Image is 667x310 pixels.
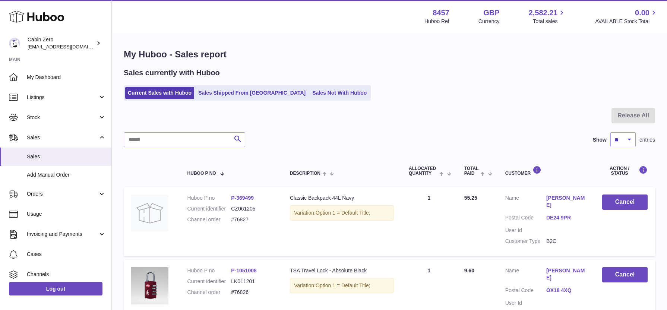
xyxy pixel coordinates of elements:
dt: Current identifier [187,205,231,212]
a: 0.00 AVAILABLE Stock Total [595,8,658,25]
span: Option 1 = Default Title; [316,282,370,288]
dt: Name [505,194,546,211]
button: Cancel [602,267,648,282]
img: MIAMI_MAGENTA0001_af0a3af2-a3f2-4e80-a042-b093e925c0ee.webp [131,267,168,304]
span: Cases [27,251,106,258]
span: Description [290,171,320,176]
span: AVAILABLE Stock Total [595,18,658,25]
td: 1 [401,187,457,256]
div: Huboo Ref [424,18,449,25]
span: 2,582.21 [529,8,558,18]
div: Variation: [290,278,394,293]
dd: CZ061205 [231,205,275,212]
span: Usage [27,211,106,218]
dt: Huboo P no [187,194,231,202]
h1: My Huboo - Sales report [124,48,655,60]
a: DE24 9PR [546,214,587,221]
div: Variation: [290,205,394,221]
span: Total sales [533,18,566,25]
a: OX18 4XQ [546,287,587,294]
div: Classic Backpack 44L Navy [290,194,394,202]
dt: Channel order [187,289,231,296]
dt: User Id [505,227,546,234]
dt: Channel order [187,216,231,223]
strong: 8457 [433,8,449,18]
span: My Dashboard [27,74,106,81]
h2: Sales currently with Huboo [124,68,220,78]
strong: GBP [483,8,499,18]
span: Add Manual Order [27,171,106,178]
span: Option 1 = Default Title; [316,210,370,216]
button: Cancel [602,194,648,210]
a: Sales Not With Huboo [310,87,369,99]
a: Sales Shipped From [GEOGRAPHIC_DATA] [196,87,308,99]
span: Sales [27,153,106,160]
span: 9.60 [464,268,474,273]
img: no-photo.jpg [131,194,168,232]
dt: Current identifier [187,278,231,285]
span: Stock [27,114,98,121]
dd: LK011201 [231,278,275,285]
span: Invoicing and Payments [27,231,98,238]
span: 0.00 [635,8,649,18]
span: ALLOCATED Quantity [409,166,437,176]
span: Huboo P no [187,171,216,176]
div: Currency [478,18,500,25]
span: Listings [27,94,98,101]
dt: Customer Type [505,238,546,245]
a: P-369499 [231,195,254,201]
div: Action / Status [602,166,648,176]
dd: #76827 [231,216,275,223]
span: Total paid [464,166,479,176]
dd: #76826 [231,289,275,296]
span: entries [639,136,655,143]
a: Current Sales with Huboo [125,87,194,99]
span: [EMAIL_ADDRESS][DOMAIN_NAME] [28,44,110,50]
span: Sales [27,134,98,141]
span: Orders [27,190,98,197]
dt: Name [505,267,546,283]
dd: B2C [546,238,587,245]
div: Cabin Zero [28,36,95,50]
span: Channels [27,271,106,278]
a: Log out [9,282,102,295]
dt: Postal Code [505,287,546,296]
div: TSA Travel Lock - Absolute Black [290,267,394,274]
dt: Huboo P no [187,267,231,274]
label: Show [593,136,607,143]
a: [PERSON_NAME] [546,194,587,209]
div: Customer [505,166,587,176]
dt: User Id [505,300,546,307]
a: [PERSON_NAME] [546,267,587,281]
a: P-1051008 [231,268,257,273]
dt: Postal Code [505,214,546,223]
a: 2,582.21 Total sales [529,8,566,25]
img: huboo@cabinzero.com [9,38,20,49]
span: 55.25 [464,195,477,201]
